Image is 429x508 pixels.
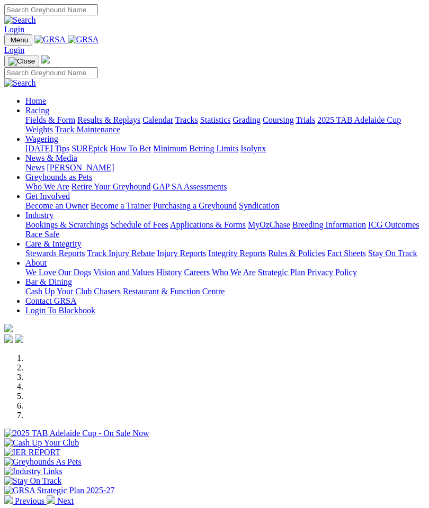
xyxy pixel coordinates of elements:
a: Strategic Plan [258,268,305,277]
a: News & Media [25,153,77,162]
a: Weights [25,125,53,134]
img: Greyhounds As Pets [4,457,82,467]
a: Injury Reports [157,249,206,258]
div: Wagering [25,144,425,153]
a: ICG Outcomes [368,220,419,229]
a: Race Safe [25,230,59,239]
a: How To Bet [110,144,151,153]
div: Get Involved [25,201,425,211]
a: Track Injury Rebate [87,249,155,258]
a: Schedule of Fees [110,220,168,229]
div: Bar & Dining [25,287,425,296]
a: Bookings & Scratchings [25,220,108,229]
a: Rules & Policies [268,249,325,258]
a: Who We Are [212,268,256,277]
a: Stay On Track [368,249,417,258]
div: Greyhounds as Pets [25,182,425,192]
input: Search [4,67,98,78]
img: Search [4,78,36,88]
a: Login [4,25,24,34]
button: Toggle navigation [4,56,39,67]
span: Menu [11,36,28,44]
a: Racing [25,106,49,115]
div: Racing [25,115,425,134]
a: [DATE] Tips [25,144,69,153]
a: Become an Owner [25,201,88,210]
div: Care & Integrity [25,249,425,258]
a: Wagering [25,134,58,143]
a: Vision and Values [93,268,154,277]
a: Results & Replays [77,115,140,124]
a: Previous [4,496,47,505]
a: Fields & Form [25,115,75,124]
img: chevron-left-pager-white.svg [4,495,13,504]
a: History [156,268,182,277]
a: Coursing [263,115,294,124]
a: Statistics [200,115,231,124]
a: Track Maintenance [55,125,120,134]
a: 2025 TAB Adelaide Cup [317,115,401,124]
img: 2025 TAB Adelaide Cup - On Sale Now [4,429,149,438]
a: Who We Are [25,182,69,191]
a: Login [4,46,24,55]
span: Previous [15,496,44,505]
img: Industry Links [4,467,62,476]
a: Greyhounds as Pets [25,173,92,182]
a: Become a Trainer [91,201,151,210]
a: Next [47,496,74,505]
a: Integrity Reports [208,249,266,258]
img: logo-grsa-white.png [4,324,13,332]
a: Tracks [175,115,198,124]
img: Cash Up Your Club [4,438,79,448]
a: MyOzChase [248,220,290,229]
button: Toggle navigation [4,34,32,46]
a: Get Involved [25,192,70,201]
a: Retire Your Greyhound [71,182,151,191]
a: GAP SA Assessments [153,182,227,191]
img: Search [4,15,36,25]
a: News [25,163,44,172]
a: Cash Up Your Club [25,287,92,296]
a: Care & Integrity [25,239,82,248]
a: Home [25,96,46,105]
div: Industry [25,220,425,239]
a: Chasers Restaurant & Function Centre [94,287,225,296]
img: twitter.svg [15,334,23,343]
a: Calendar [142,115,173,124]
img: Close [8,57,35,66]
a: Purchasing a Greyhound [153,201,237,210]
img: facebook.svg [4,334,13,343]
a: We Love Our Dogs [25,268,91,277]
img: GRSA [34,35,66,44]
a: Applications & Forms [170,220,246,229]
img: IER REPORT [4,448,60,457]
a: Industry [25,211,53,220]
a: Login To Blackbook [25,306,95,315]
span: Next [57,496,74,505]
a: Contact GRSA [25,296,76,305]
a: SUREpick [71,144,108,153]
a: Grading [233,115,261,124]
div: News & Media [25,163,425,173]
a: Breeding Information [292,220,366,229]
img: GRSA [68,35,99,44]
a: Stewards Reports [25,249,85,258]
img: logo-grsa-white.png [41,55,50,63]
input: Search [4,4,98,15]
a: Trials [296,115,315,124]
img: chevron-right-pager-white.svg [47,495,55,504]
a: Syndication [239,201,279,210]
a: Privacy Policy [307,268,357,277]
a: [PERSON_NAME] [47,163,114,172]
a: Isolynx [240,144,266,153]
a: Bar & Dining [25,277,72,286]
a: Careers [184,268,210,277]
img: Stay On Track [4,476,61,486]
div: About [25,268,425,277]
a: Minimum Betting Limits [153,144,238,153]
a: About [25,258,47,267]
img: GRSA Strategic Plan 2025-27 [4,486,114,495]
a: Fact Sheets [327,249,366,258]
